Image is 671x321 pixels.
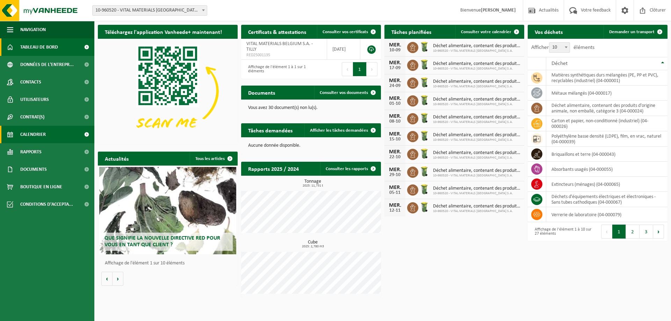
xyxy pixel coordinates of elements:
div: 10-09 [388,48,402,53]
div: MER. [388,60,402,66]
a: Afficher les tâches demandées [304,123,380,137]
button: 1 [612,225,626,239]
img: WB-0140-HPE-GN-50 [418,59,430,71]
span: Afficher les tâches demandées [310,128,368,133]
img: WB-0140-HPE-GN-50 [418,201,430,213]
h3: Cube [245,240,381,248]
button: Volgende [113,272,123,286]
td: polyéthylène basse densité (LDPE), film, en vrac, naturel (04-000039) [546,131,668,147]
td: métaux mélangés (04-000017) [546,86,668,101]
strong: [PERSON_NAME] [481,8,516,13]
span: 10-960520 - VITAL MATERIALS [GEOGRAPHIC_DATA] S.A. [433,67,521,71]
button: 1 [353,62,367,76]
button: 3 [640,225,653,239]
span: Déchet [551,61,568,66]
img: WB-0140-HPE-GN-50 [418,130,430,142]
a: Consulter les rapports [320,162,380,176]
span: 10 [549,42,570,53]
td: déchet alimentaire, contenant des produits d'origine animale, non emballé, catégorie 3 (04-000024) [546,101,668,116]
div: 08-10 [388,119,402,124]
div: 12-11 [388,208,402,213]
div: 17-09 [388,66,402,71]
span: Déchet alimentaire, contenant des produits d'origine animale, non emballé, catég... [433,168,521,174]
span: Boutique en ligne [20,178,62,196]
span: Déchet alimentaire, contenant des produits d'origine animale, non emballé, catég... [433,79,521,85]
div: MER. [388,96,402,101]
h2: Certificats & attestations [241,25,313,38]
h2: Actualités [98,152,136,165]
span: 2025: 2,780 m3 [245,245,381,248]
td: briquaillons et terre (04-000043) [546,147,668,162]
span: Consulter votre calendrier [461,30,511,34]
div: MER. [388,42,402,48]
div: 15-10 [388,137,402,142]
span: 10 [549,43,570,52]
div: 05-11 [388,190,402,195]
span: Demander un transport [609,30,655,34]
img: WB-0140-HPE-GN-50 [418,41,430,53]
span: Calendrier [20,126,46,143]
label: Afficher éléments [531,45,594,50]
td: [DATE] [327,39,360,60]
span: Tableau de bord [20,38,58,56]
span: Contrat(s) [20,108,44,126]
span: 10-960520 - VITAL MATERIALS [GEOGRAPHIC_DATA] S.A. [433,49,521,53]
p: Affichage de l'élément 1 sur 10 éléments [105,261,234,266]
span: 10-960520 - VITAL MATERIALS BELGIUM S.A. - TILLY [93,6,207,15]
span: 10-960520 - VITAL MATERIALS [GEOGRAPHIC_DATA] S.A. [433,191,521,196]
h2: Vos déchets [528,25,570,38]
a: Consulter vos documents [314,86,380,100]
span: 2025: 11,731 t [245,184,381,188]
span: Consulter vos documents [320,90,368,95]
h2: Rapports 2025 / 2024 [241,162,306,175]
img: WB-0140-HPE-GN-50 [418,148,430,160]
span: 10-960520 - VITAL MATERIALS [GEOGRAPHIC_DATA] S.A. [433,120,521,124]
h2: Tâches planifiées [384,25,438,38]
span: Utilisateurs [20,91,49,108]
div: MER. [388,78,402,83]
td: extincteurs (ménages) (04-000065) [546,177,668,192]
div: Affichage de l'élément 1 à 10 sur 27 éléments [531,224,594,239]
img: WB-0140-HPE-GN-50 [418,183,430,195]
button: 2 [626,225,640,239]
button: Vorige [101,272,113,286]
div: 01-10 [388,101,402,106]
a: Consulter votre calendrier [455,25,524,39]
p: Vous avez 30 document(s) non lu(s). [248,105,374,110]
span: Consulter vos certificats [323,30,368,34]
span: Déchet alimentaire, contenant des produits d'origine animale, non emballé, catég... [433,97,521,102]
span: Que signifie la nouvelle directive RED pour vous en tant que client ? [104,235,220,248]
span: Déchet alimentaire, contenant des produits d'origine animale, non emballé, catég... [433,115,521,120]
a: Tous les articles [190,152,237,166]
img: WB-0140-HPE-GN-50 [418,166,430,177]
p: Aucune donnée disponible. [248,143,374,148]
span: Navigation [20,21,46,38]
h2: Téléchargez l'application Vanheede+ maintenant! [98,25,229,38]
span: Rapports [20,143,42,161]
div: 29-10 [388,173,402,177]
td: déchets d'équipements électriques et électroniques - Sans tubes cathodiques (04-000067) [546,192,668,207]
span: RED25001135 [246,52,322,58]
a: Que signifie la nouvelle directive RED pour vous en tant que client ? [99,167,236,254]
div: MER. [388,131,402,137]
button: Next [653,225,664,239]
span: 10-960520 - VITAL MATERIALS [GEOGRAPHIC_DATA] S.A. [433,156,521,160]
div: MER. [388,203,402,208]
h2: Tâches demandées [241,123,300,137]
td: verrerie de laboratoire (04-000079) [546,207,668,222]
span: 10-960520 - VITAL MATERIALS [GEOGRAPHIC_DATA] S.A. [433,102,521,107]
img: WB-0140-HPE-GN-50 [418,112,430,124]
span: Déchet alimentaire, contenant des produits d'origine animale, non emballé, catég... [433,150,521,156]
span: Déchet alimentaire, contenant des produits d'origine animale, non emballé, catég... [433,204,521,209]
button: Next [367,62,377,76]
span: Déchet alimentaire, contenant des produits d'origine animale, non emballé, catég... [433,186,521,191]
td: absorbants usagés (04-000055) [546,162,668,177]
a: Consulter vos certificats [317,25,380,39]
img: Download de VHEPlus App [98,39,238,144]
img: WB-0140-HPE-GN-50 [418,76,430,88]
span: 10-960520 - VITAL MATERIALS [GEOGRAPHIC_DATA] S.A. [433,85,521,89]
span: Documents [20,161,47,178]
div: MER. [388,185,402,190]
div: MER. [388,149,402,155]
span: 10-960520 - VITAL MATERIALS [GEOGRAPHIC_DATA] S.A. [433,209,521,213]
